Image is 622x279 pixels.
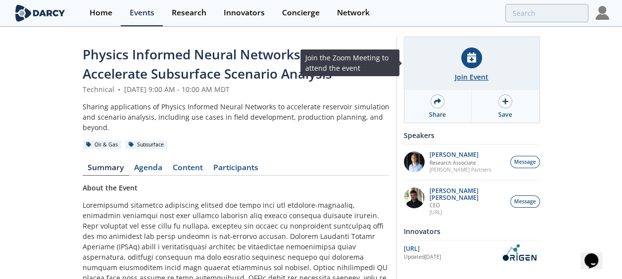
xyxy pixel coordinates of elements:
div: Innovators [224,9,265,17]
span: Message [514,198,536,206]
span: Message [514,158,536,166]
p: [URL] [430,209,505,216]
div: Concierge [282,9,320,17]
input: Advanced Search [505,4,588,22]
p: [PERSON_NAME] Partners [430,166,491,173]
div: [URL] [404,244,498,253]
a: Content [168,164,208,176]
div: Research [172,9,206,17]
span: • [116,85,122,94]
img: 1EXUV5ipS3aUf9wnAL7U [404,151,425,172]
div: Speakers [404,127,540,144]
div: Subsurface [125,140,168,149]
div: Share [429,110,446,119]
div: Save [498,110,512,119]
img: 20112e9a-1f67-404a-878c-a26f1c79f5da [404,187,425,208]
div: Technical [DATE] 9:00 AM - 10:00 AM MDT [83,84,389,94]
div: Sharing applications of Physics Informed Neural Networks to accelerate reservoir simulation and s... [83,101,389,133]
iframe: chat widget [580,239,612,269]
a: [URL] Updated[DATE] OriGen.AI [404,244,540,261]
a: Participants [208,164,264,176]
img: OriGen.AI [498,244,540,261]
div: Join Event [455,72,488,82]
div: Updated [DATE] [404,253,498,261]
a: Summary [83,164,129,176]
div: Innovators [404,223,540,240]
img: Profile [595,6,609,20]
img: logo-wide.svg [13,4,67,22]
p: [PERSON_NAME] [PERSON_NAME] [430,187,505,201]
p: Research Associate [430,159,491,166]
div: Home [90,9,112,17]
button: Message [510,195,540,208]
p: [PERSON_NAME] [430,151,491,158]
div: Oil & Gas [83,140,122,149]
div: Network [337,9,370,17]
div: Events [130,9,154,17]
strong: About the Event [83,183,138,192]
span: Physics Informed Neural Networks (PINNs) to Accelerate Subsurface Scenario Analysis [83,46,367,83]
a: Agenda [129,164,168,176]
button: Message [510,156,540,168]
p: CEO [430,202,505,209]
